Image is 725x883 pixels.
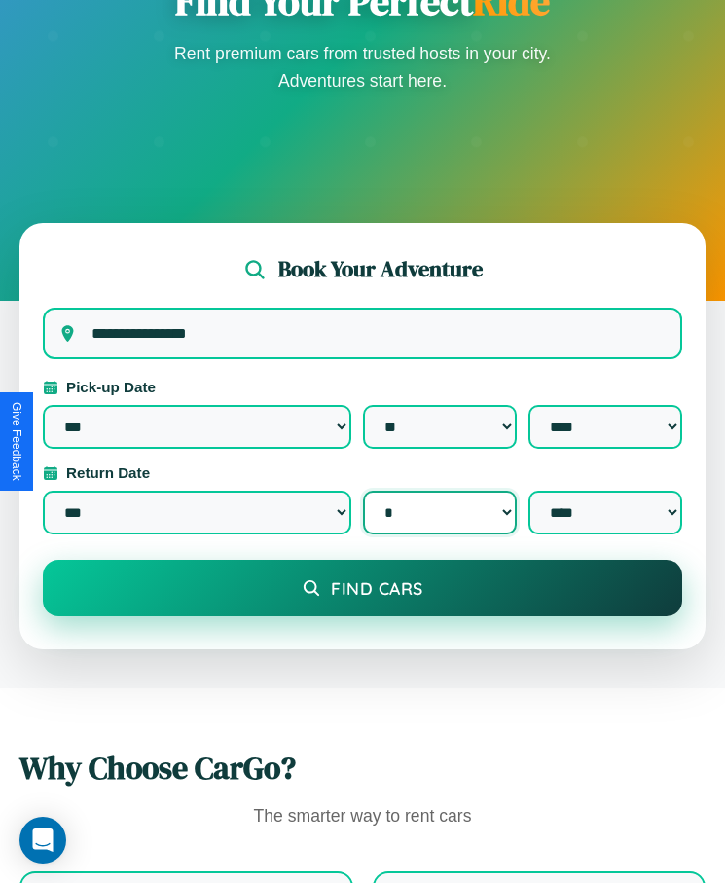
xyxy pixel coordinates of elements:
div: Give Feedback [10,402,23,481]
div: Open Intercom Messenger [19,817,66,864]
label: Return Date [43,464,682,481]
button: Find Cars [43,560,682,616]
label: Pick-up Date [43,379,682,395]
p: Rent premium cars from trusted hosts in your city. Adventures start here. [168,40,558,94]
h2: Book Your Adventure [278,254,483,284]
h2: Why Choose CarGo? [19,747,706,790]
p: The smarter way to rent cars [19,801,706,832]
